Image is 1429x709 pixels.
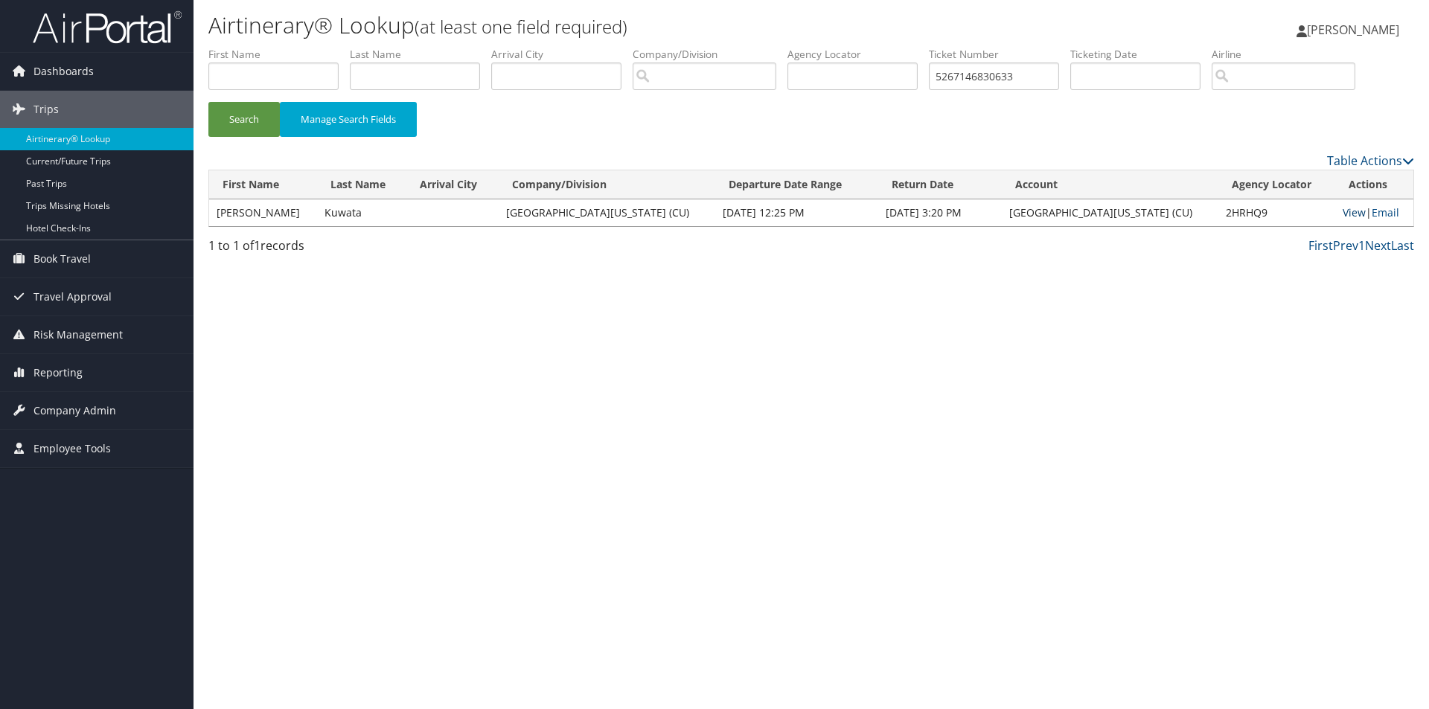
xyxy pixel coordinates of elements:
a: 1 [1358,237,1365,254]
td: [GEOGRAPHIC_DATA][US_STATE] (CU) [1002,199,1218,226]
div: 1 to 1 of records [208,237,493,262]
a: Prev [1333,237,1358,254]
span: Travel Approval [33,278,112,315]
td: [GEOGRAPHIC_DATA][US_STATE] (CU) [499,199,715,226]
th: Departure Date Range: activate to sort column ascending [715,170,878,199]
span: Company Admin [33,392,116,429]
a: Email [1372,205,1399,219]
small: (at least one field required) [415,14,627,39]
span: [PERSON_NAME] [1307,22,1399,38]
a: Next [1365,237,1391,254]
span: Employee Tools [33,430,111,467]
a: [PERSON_NAME] [1297,7,1414,52]
th: First Name: activate to sort column ascending [209,170,317,199]
td: [DATE] 3:20 PM [878,199,1001,226]
label: Ticketing Date [1070,47,1212,62]
label: Company/Division [633,47,787,62]
td: [DATE] 12:25 PM [715,199,878,226]
label: Agency Locator [787,47,929,62]
h1: Airtinerary® Lookup [208,10,1012,41]
button: Search [208,102,280,137]
th: Company/Division [499,170,715,199]
span: Book Travel [33,240,91,277]
a: Table Actions [1327,153,1414,169]
span: Reporting [33,354,83,391]
th: Return Date: activate to sort column ascending [878,170,1001,199]
th: Account: activate to sort column ascending [1002,170,1218,199]
td: 2HRHQ9 [1218,199,1335,226]
img: airportal-logo.png [33,10,182,45]
td: [PERSON_NAME] [209,199,317,226]
label: Airline [1212,47,1366,62]
th: Agency Locator: activate to sort column ascending [1218,170,1335,199]
span: Risk Management [33,316,123,353]
th: Arrival City: activate to sort column ascending [406,170,499,199]
a: First [1308,237,1333,254]
th: Last Name: activate to sort column ascending [317,170,407,199]
label: First Name [208,47,350,62]
th: Actions [1335,170,1413,199]
label: Last Name [350,47,491,62]
span: 1 [254,237,260,254]
td: | [1335,199,1413,226]
span: Trips [33,91,59,128]
button: Manage Search Fields [280,102,417,137]
span: Dashboards [33,53,94,90]
label: Ticket Number [929,47,1070,62]
td: Kuwata [317,199,407,226]
a: View [1343,205,1366,219]
label: Arrival City [491,47,633,62]
a: Last [1391,237,1414,254]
